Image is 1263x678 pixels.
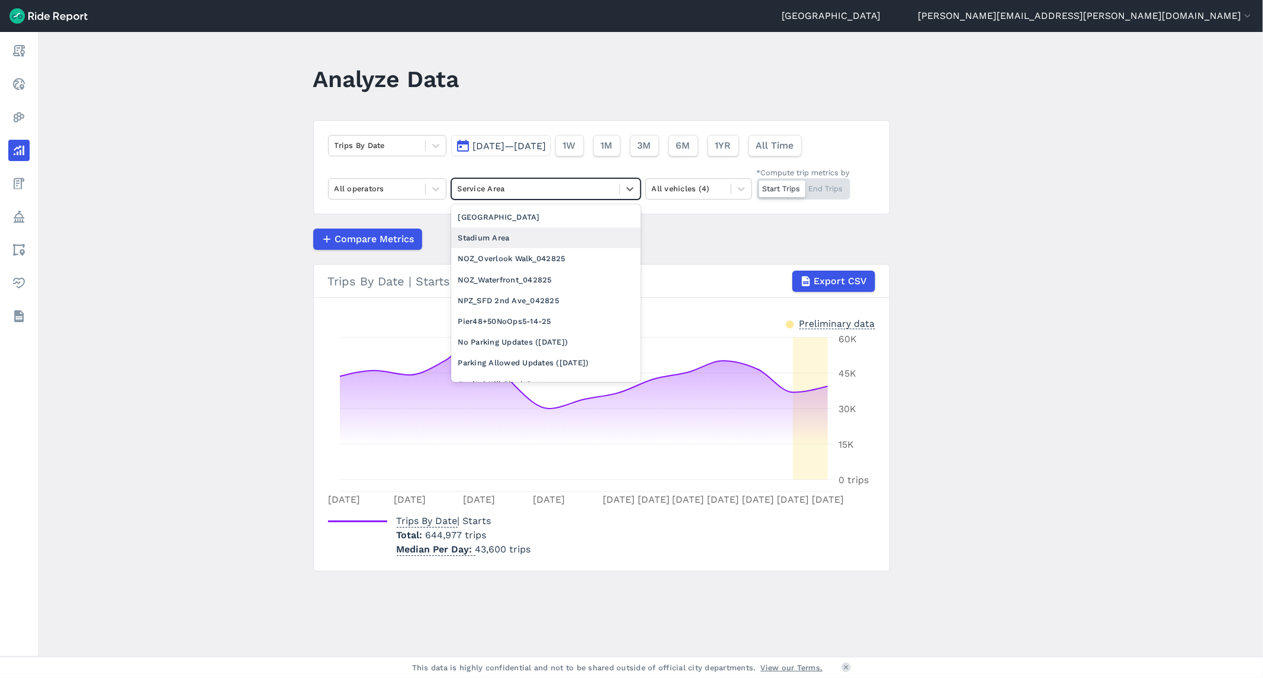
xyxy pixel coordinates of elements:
[9,8,88,24] img: Ride Report
[8,73,30,95] a: Realtime
[313,63,459,95] h1: Analyze Data
[838,474,869,486] tspan: 0 trips
[328,271,875,292] div: Trips By Date | Starts
[799,317,875,329] div: Preliminary data
[473,140,547,152] span: [DATE]—[DATE]
[676,139,690,153] span: 6M
[637,494,669,505] tspan: [DATE]
[838,439,854,450] tspan: 15K
[8,140,30,161] a: Analyze
[669,135,698,156] button: 6M
[533,494,565,505] tspan: [DATE]
[757,167,850,178] div: *Compute trip metrics by
[327,494,359,505] tspan: [DATE]
[313,229,422,250] button: Compare Metrics
[777,494,809,505] tspan: [DATE]
[630,135,659,156] button: 3M
[451,269,641,290] div: NOZ_Waterfront_042825
[748,135,802,156] button: All Time
[451,311,641,332] div: Pier48+50NoOps5-14-25
[451,248,641,269] div: NOZ_Overlook Walk_042825
[397,540,475,556] span: Median Per Day
[782,9,880,23] a: [GEOGRAPHIC_DATA]
[715,139,731,153] span: 1YR
[756,139,794,153] span: All Time
[838,368,856,379] tspan: 45K
[397,529,426,541] span: Total
[397,542,531,557] p: 43,600 trips
[397,515,491,526] span: | Starts
[463,494,495,505] tspan: [DATE]
[335,232,414,246] span: Compare Metrics
[593,135,621,156] button: 1M
[602,494,634,505] tspan: [DATE]
[707,494,739,505] tspan: [DATE]
[838,403,856,414] tspan: 30K
[451,135,551,156] button: [DATE]—[DATE]
[814,274,867,288] span: Export CSV
[451,227,641,248] div: Stadium Area
[8,173,30,194] a: Fees
[918,9,1254,23] button: [PERSON_NAME][EMAIL_ADDRESS][PERSON_NAME][DOMAIN_NAME]
[451,290,641,311] div: NPZ_SFD 2nd Ave_042825
[451,374,641,394] div: Capitol Hill Block Party
[8,306,30,327] a: Datasets
[397,512,458,528] span: Trips By Date
[761,662,823,673] a: View our Terms.
[8,107,30,128] a: Heatmaps
[638,139,651,153] span: 3M
[742,494,774,505] tspan: [DATE]
[8,272,30,294] a: Health
[792,271,875,292] button: Export CSV
[451,352,641,373] div: Parking Allowed Updates ([DATE])
[426,529,487,541] span: 644,977 trips
[8,40,30,62] a: Report
[708,135,739,156] button: 1YR
[451,332,641,352] div: No Parking Updates ([DATE])
[601,139,613,153] span: 1M
[812,494,844,505] tspan: [DATE]
[8,206,30,227] a: Policy
[8,239,30,261] a: Areas
[672,494,704,505] tspan: [DATE]
[838,333,857,345] tspan: 60K
[563,139,576,153] span: 1W
[451,207,641,227] div: [GEOGRAPHIC_DATA]
[393,494,425,505] tspan: [DATE]
[555,135,584,156] button: 1W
